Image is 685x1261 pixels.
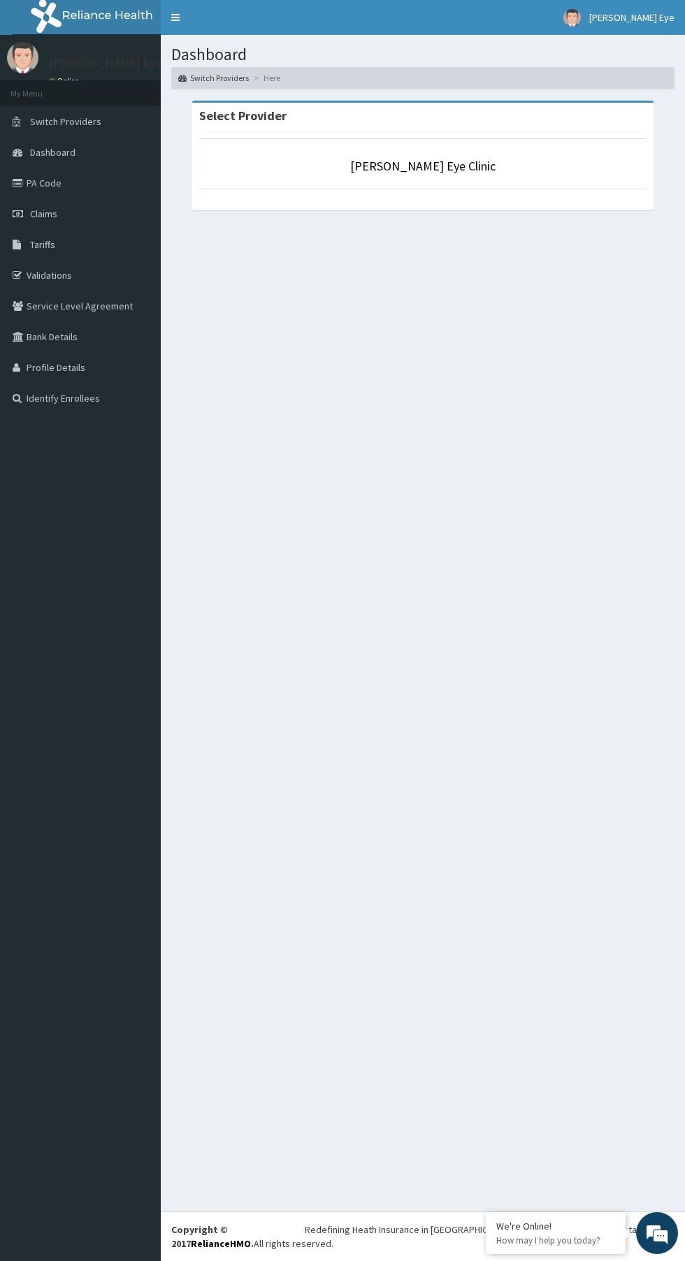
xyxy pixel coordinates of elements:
[178,72,249,84] a: Switch Providers
[171,1223,254,1250] strong: Copyright © 2017 .
[161,1211,685,1261] footer: All rights reserved.
[589,11,675,24] span: [PERSON_NAME] Eye
[496,1234,615,1246] p: How may I help you today?
[563,9,581,27] img: User Image
[191,1237,251,1250] a: RelianceHMO
[250,72,280,84] li: Here
[7,42,38,73] img: User Image
[30,207,57,220] span: Claims
[496,1220,615,1232] div: We're Online!
[350,158,496,174] a: [PERSON_NAME] Eye Clinic
[30,146,75,159] span: Dashboard
[30,238,55,251] span: Tariffs
[199,108,287,124] strong: Select Provider
[30,115,101,128] span: Switch Providers
[171,45,675,64] h1: Dashboard
[49,57,163,69] p: [PERSON_NAME] Eye
[305,1223,675,1237] div: Redefining Heath Insurance in [GEOGRAPHIC_DATA] using Telemedicine and Data Science!
[49,76,82,86] a: Online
